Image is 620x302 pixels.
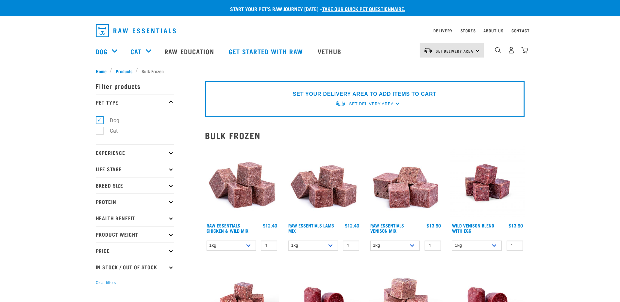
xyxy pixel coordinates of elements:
[96,226,174,243] p: Product Weight
[96,210,174,226] p: Health Benefit
[369,146,443,220] img: 1113 RE Venison Mix 01
[343,241,359,251] input: 1
[222,38,311,64] a: Get started with Raw
[96,193,174,210] p: Protein
[96,94,174,110] p: Pet Type
[96,280,116,286] button: Clear filters
[509,223,523,228] div: $13.90
[96,161,174,177] p: Life Stage
[427,223,441,228] div: $13.90
[322,7,405,10] a: take our quick pet questionnaire.
[112,68,136,75] a: Products
[433,29,452,32] a: Delivery
[96,68,107,75] span: Home
[450,146,525,220] img: Venison Egg 1616
[345,223,359,228] div: $12.40
[370,224,404,232] a: Raw Essentials Venison Mix
[424,47,432,53] img: van-moving.png
[495,47,501,53] img: home-icon-1@2x.png
[507,241,523,251] input: 1
[335,100,346,107] img: van-moving.png
[311,38,350,64] a: Vethub
[158,38,222,64] a: Raw Education
[130,46,142,56] a: Cat
[205,130,525,141] h2: Bulk Frozen
[96,24,176,37] img: Raw Essentials Logo
[521,47,528,54] img: home-icon@2x.png
[436,50,474,52] span: Set Delivery Area
[99,116,122,125] label: Dog
[425,241,441,251] input: 1
[207,224,248,232] a: Raw Essentials Chicken & Wild Mix
[205,146,279,220] img: Pile Of Cubed Chicken Wild Meat Mix
[261,241,277,251] input: 1
[511,29,530,32] a: Contact
[452,224,494,232] a: Wild Venison Blend with Egg
[91,22,530,40] nav: dropdown navigation
[483,29,503,32] a: About Us
[96,68,110,75] a: Home
[96,68,525,75] nav: breadcrumbs
[96,259,174,275] p: In Stock / Out Of Stock
[96,78,174,94] p: Filter products
[288,224,334,232] a: Raw Essentials Lamb Mix
[293,90,436,98] p: SET YOUR DELIVERY AREA TO ADD ITEMS TO CART
[96,243,174,259] p: Price
[461,29,476,32] a: Stores
[96,144,174,161] p: Experience
[287,146,361,220] img: ?1041 RE Lamb Mix 01
[96,46,108,56] a: Dog
[99,127,120,135] label: Cat
[349,102,394,106] span: Set Delivery Area
[508,47,515,54] img: user.png
[116,68,132,75] span: Products
[263,223,277,228] div: $12.40
[96,177,174,193] p: Breed Size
